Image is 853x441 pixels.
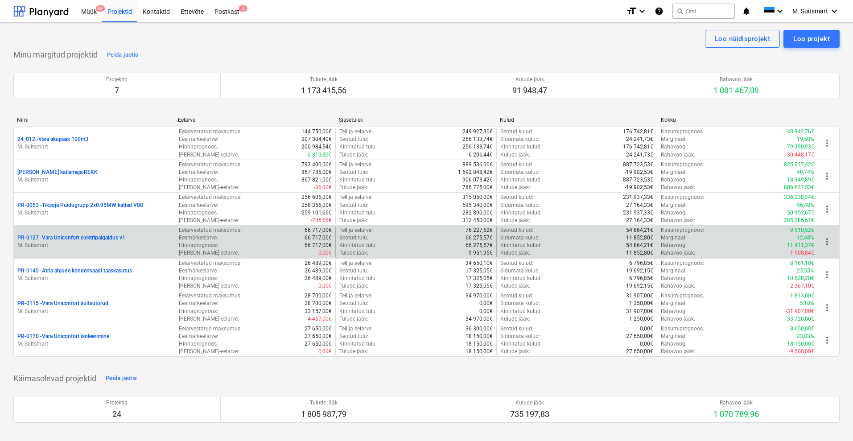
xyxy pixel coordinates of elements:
p: Seotud tulu : [339,267,368,275]
p: 12,48% [797,234,814,242]
p: 26 489,00€ [305,267,332,275]
i: keyboard_arrow_down [637,6,647,16]
p: 889 536,00€ [462,161,493,169]
p: -6 206,44€ [467,151,493,159]
i: keyboard_arrow_down [829,6,840,16]
p: 19,58% [797,136,814,143]
p: PR-0127 - Vara Uniconfort elektripaigaldus v1 [17,234,125,242]
p: 18 150,00€ [466,340,493,348]
p: 76 227,52€ [466,227,493,234]
span: more_vert [822,171,832,181]
p: Kinnitatud kulud : [500,209,542,217]
p: Tellija eelarve : [339,260,373,267]
p: Eelarvestatud maksumus : [179,227,242,234]
p: Seotud tulu : [339,333,368,340]
p: Rahavoog : [661,275,687,282]
p: Tulude jääk : [339,249,368,257]
p: 259 101,66€ [301,209,332,217]
p: PR-0170 - Vara Uniconfort isoleerimine [17,333,109,340]
p: Kinnitatud kulud : [500,143,542,151]
p: 0,00€ [318,249,332,257]
p: Marginaal : [661,202,687,209]
p: 258 356,00€ [301,202,332,209]
p: 17 325,05€ [466,282,493,290]
p: 1 250,00€ [629,300,653,307]
span: more_vert [822,302,832,313]
p: M. Suitsmart [17,340,171,348]
p: Marginaal : [661,169,687,176]
p: 282 890,00€ [462,209,493,217]
p: 867 821,00€ [301,176,332,184]
p: Kinnitatud tulu : [339,308,377,315]
p: 7 [106,85,128,96]
p: 825 027,42€ [784,161,814,169]
p: Seotud kulud : [500,260,533,267]
p: Tulude jääk : [339,348,368,355]
p: 1 070 789,96 [713,409,759,420]
div: Peida jaotis [107,50,138,60]
p: 0,00€ [318,282,332,290]
p: Kinnitatud kulud : [500,176,542,184]
span: more_vert [822,204,832,214]
p: 806 677,53€ [784,184,814,191]
p: Eesmärkeelarve : [179,300,218,307]
p: Hinnaprognoos : [179,308,218,315]
p: PR-0053 - Tiksoja Puidugrupp 2x0.95MW katlad V08 [17,202,143,209]
div: 24_012 -Vara akupaak 100m3M. Suitsmart [17,136,171,151]
p: 6 319,86€ [308,151,332,159]
p: 231 937,33€ [623,209,653,217]
p: Tellija eelarve : [339,128,373,136]
p: 26 489,00€ [305,260,332,267]
p: Kulude jääk : [500,282,530,290]
p: [PERSON_NAME]-eelarve : [179,249,239,257]
button: Otsi [672,4,735,19]
p: 27 164,33€ [626,217,653,224]
p: 231 937,33€ [623,194,653,201]
p: 79 390,93€ [787,143,814,151]
p: Sidumata kulud : [500,234,540,242]
div: Eelarve [178,117,332,123]
p: M. Suitsmart [17,308,171,315]
p: 27 650,00€ [305,340,332,348]
div: Loo projekt [793,33,830,45]
p: Sidumata kulud : [500,267,540,275]
p: 1 081 467,09 [713,85,759,96]
p: [PERSON_NAME]-eelarve : [179,184,239,191]
div: PR-0170 -Vara Uniconfort isoleerimineM. Suitsmart [17,333,171,348]
p: [PERSON_NAME] katlamaja REKK [17,169,98,176]
p: Eelarvestatud maksumus : [179,161,242,169]
p: Marginaal : [661,136,687,143]
p: PR-0145 - Atria ahjude kondensaadi taaskasutus [17,267,132,275]
p: 887 723,53€ [623,176,653,184]
p: Kulude jääk : [500,348,530,355]
p: 176 742,81€ [623,143,653,151]
p: 66 717,00€ [305,227,332,234]
p: 315 050,00€ [462,194,493,201]
button: Peida jaotis [103,371,139,385]
div: PR-0053 -Tiksoja Puidugrupp 2x0.95MW katlad V08M. Suitsmart [17,202,171,217]
p: Tellija eelarve : [339,325,373,333]
p: M. Suitsmart [17,143,171,151]
button: Peida jaotis [105,48,140,62]
p: Eesmärkeelarve : [179,169,218,176]
p: Rahavoo jääk : [661,184,695,191]
p: 24 [106,409,128,420]
p: 27 650,00€ [305,333,332,340]
p: 31 907,00€ [626,292,653,300]
p: Seotud tulu : [339,169,368,176]
p: Rahavoo jääk : [661,249,695,257]
p: -30 448,17€ [786,151,814,159]
p: Eelarvestatud maksumus : [179,194,242,201]
p: 27 650,00€ [626,348,653,355]
p: M. Suitsmart [17,176,171,184]
p: Kulude jääk : [500,249,530,257]
p: 17 325,05€ [466,267,493,275]
p: 24 241,73€ [626,151,653,159]
p: Kasumiprognoos : [661,194,704,201]
p: Tulude jääk : [339,151,368,159]
p: 0,00€ [640,340,653,348]
div: PR-0145 -Atria ahjude kondensaadi taaskasutusM. Suitsmart [17,267,171,282]
p: 176 742,81€ [623,128,653,136]
p: 1 173 415,56 [301,85,346,96]
div: PR-0115 -Vara Uniconfort suitsutorudM. Suitsmart [17,300,171,315]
